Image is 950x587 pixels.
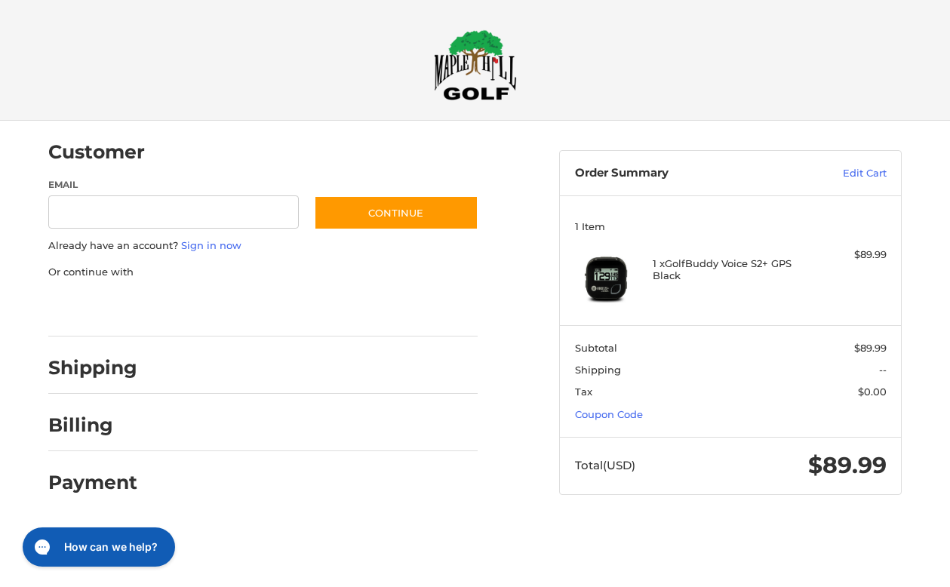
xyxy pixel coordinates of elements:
[575,364,621,376] span: Shipping
[787,166,887,181] a: Edit Cart
[48,140,145,164] h2: Customer
[575,166,787,181] h3: Order Summary
[300,294,413,321] iframe: PayPal-venmo
[653,257,805,282] h4: 1 x GolfBuddy Voice S2+ GPS Black
[48,471,137,494] h2: Payment
[171,294,284,321] iframe: PayPal-paylater
[48,356,137,380] h2: Shipping
[181,239,241,251] a: Sign in now
[575,342,617,354] span: Subtotal
[48,178,299,192] label: Email
[314,195,478,230] button: Continue
[48,265,478,280] p: Or continue with
[854,342,887,354] span: $89.99
[575,408,643,420] a: Coupon Code
[15,522,180,572] iframe: Gorgias live chat messenger
[575,386,592,398] span: Tax
[575,220,887,232] h3: 1 Item
[48,238,478,254] p: Already have an account?
[575,458,635,472] span: Total (USD)
[434,29,517,100] img: Maple Hill Golf
[48,413,137,437] h2: Billing
[808,247,886,263] div: $89.99
[879,364,887,376] span: --
[808,451,887,479] span: $89.99
[44,294,157,321] iframe: PayPal-paypal
[858,386,887,398] span: $0.00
